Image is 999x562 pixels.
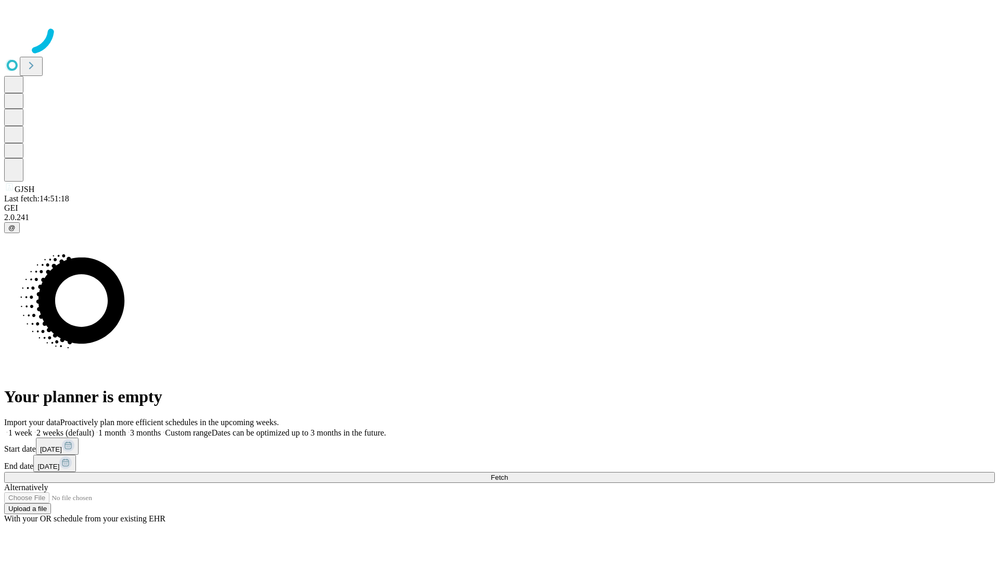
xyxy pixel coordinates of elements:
[8,428,32,437] span: 1 week
[4,483,48,492] span: Alternatively
[4,222,20,233] button: @
[4,387,995,406] h1: Your planner is empty
[36,438,79,455] button: [DATE]
[4,438,995,455] div: Start date
[4,503,51,514] button: Upload a file
[40,445,62,453] span: [DATE]
[60,418,279,427] span: Proactively plan more efficient schedules in the upcoming weeks.
[4,455,995,472] div: End date
[4,203,995,213] div: GEI
[15,185,34,194] span: GJSH
[4,514,165,523] span: With your OR schedule from your existing EHR
[4,213,995,222] div: 2.0.241
[165,428,211,437] span: Custom range
[130,428,161,437] span: 3 months
[212,428,386,437] span: Dates can be optimized up to 3 months in the future.
[491,474,508,481] span: Fetch
[33,455,76,472] button: [DATE]
[98,428,126,437] span: 1 month
[4,472,995,483] button: Fetch
[4,194,69,203] span: Last fetch: 14:51:18
[37,463,59,470] span: [DATE]
[36,428,94,437] span: 2 weeks (default)
[8,224,16,232] span: @
[4,418,60,427] span: Import your data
